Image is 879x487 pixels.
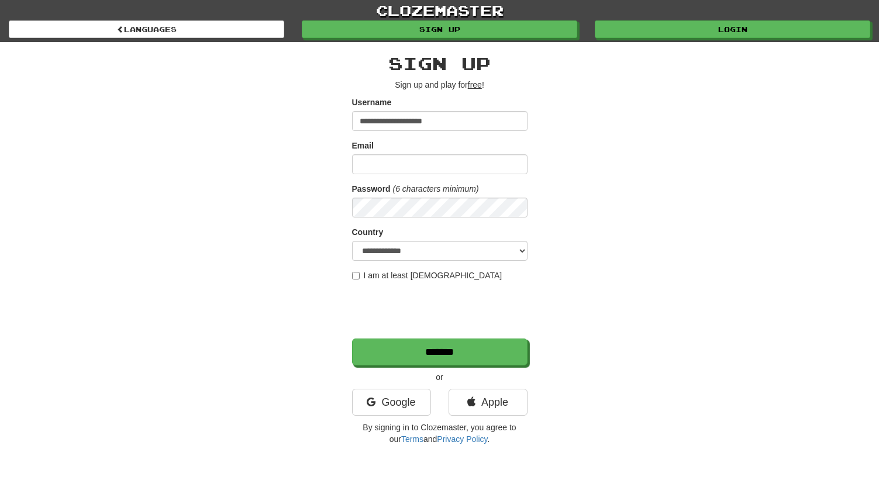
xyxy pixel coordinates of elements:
a: Login [595,20,870,38]
a: Privacy Policy [437,434,487,444]
a: Apple [449,389,528,416]
p: By signing in to Clozemaster, you agree to our and . [352,422,528,445]
p: or [352,371,528,383]
input: I am at least [DEMOGRAPHIC_DATA] [352,272,360,279]
a: Sign up [302,20,577,38]
a: Languages [9,20,284,38]
p: Sign up and play for ! [352,79,528,91]
h2: Sign up [352,54,528,73]
u: free [468,80,482,89]
iframe: reCAPTCHA [352,287,530,333]
label: I am at least [DEMOGRAPHIC_DATA] [352,270,502,281]
em: (6 characters minimum) [393,184,479,194]
label: Email [352,140,374,151]
label: Country [352,226,384,238]
label: Password [352,183,391,195]
a: Google [352,389,431,416]
a: Terms [401,434,423,444]
label: Username [352,96,392,108]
